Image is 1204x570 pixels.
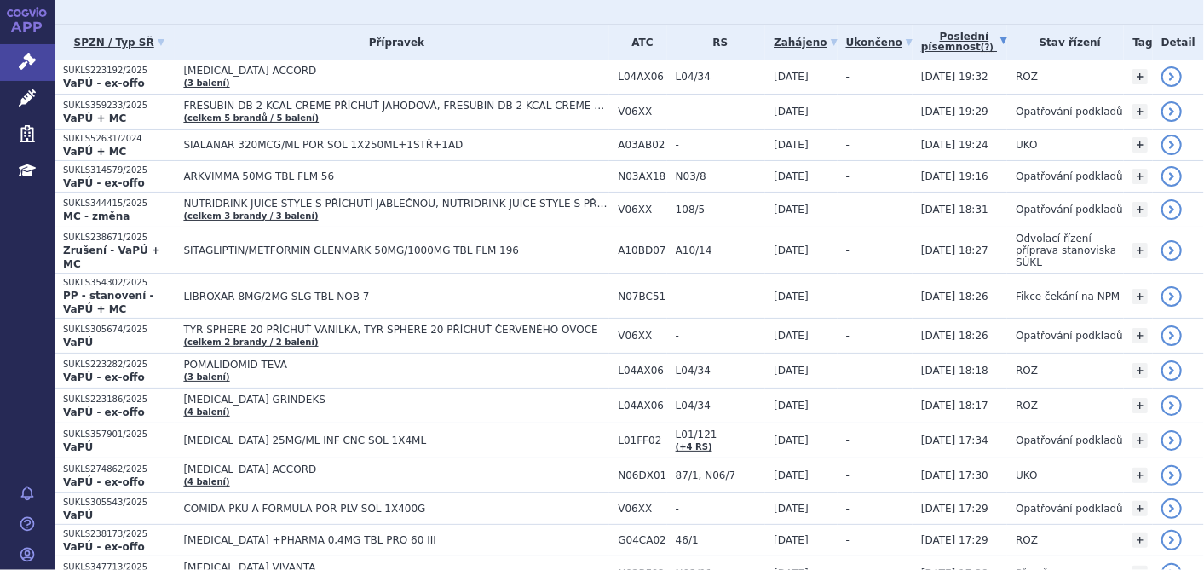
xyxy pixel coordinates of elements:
[1016,400,1038,412] span: ROZ
[774,106,809,118] span: [DATE]
[63,324,175,336] p: SUKLS305674/2025
[676,469,765,481] span: 87/1, N06/7
[63,510,93,521] strong: VaPÚ
[1016,291,1120,302] span: Fikce čekání na NPM
[1161,395,1182,416] a: detail
[618,71,666,83] span: L04AX06
[63,541,145,553] strong: VaPÚ - ex-offo
[1132,243,1148,258] a: +
[63,371,145,383] strong: VaPÚ - ex-offo
[183,372,229,382] a: (3 balení)
[676,291,765,302] span: -
[618,400,666,412] span: L04AX06
[618,245,666,256] span: A10BD07
[846,503,850,515] span: -
[1016,170,1123,182] span: Opatřování podkladů
[63,290,153,315] strong: PP - stanovení - VaPÚ + MC
[676,139,765,151] span: -
[63,463,175,475] p: SUKLS274862/2025
[774,245,809,256] span: [DATE]
[1007,25,1124,60] th: Stav řízení
[921,435,988,446] span: [DATE] 17:34
[846,400,850,412] span: -
[774,503,809,515] span: [DATE]
[1132,104,1148,119] a: +
[183,78,229,88] a: (3 balení)
[1016,503,1123,515] span: Opatřování podkladů
[846,291,850,302] span: -
[63,337,93,348] strong: VaPÚ
[1132,69,1148,84] a: +
[618,106,666,118] span: V06XX
[921,291,988,302] span: [DATE] 18:26
[63,406,145,418] strong: VaPÚ - ex-offo
[846,469,850,481] span: -
[1016,330,1123,342] span: Opatřování podkladů
[846,71,850,83] span: -
[676,106,765,118] span: -
[921,25,1007,60] a: Poslednípísemnost(?)
[63,359,175,371] p: SUKLS223282/2025
[981,43,994,53] abbr: (?)
[63,429,175,440] p: SUKLS357901/2025
[1132,468,1148,483] a: +
[846,534,850,546] span: -
[1132,328,1148,343] a: +
[774,534,809,546] span: [DATE]
[1132,433,1148,448] a: +
[618,365,666,377] span: L04AX06
[774,400,809,412] span: [DATE]
[1016,534,1038,546] span: ROZ
[183,394,609,406] span: [MEDICAL_DATA] GRINDEKS
[618,503,666,515] span: V06XX
[921,139,988,151] span: [DATE] 19:24
[618,204,666,216] span: V06XX
[846,106,850,118] span: -
[1161,286,1182,307] a: detail
[183,435,609,446] span: [MEDICAL_DATA] 25MG/ML INF CNC SOL 1X4ML
[175,25,609,60] th: Přípravek
[63,78,145,89] strong: VaPÚ - ex-offo
[1016,204,1123,216] span: Opatřování podkladů
[183,407,229,417] a: (4 balení)
[63,497,175,509] p: SUKLS305543/2025
[63,100,175,112] p: SUKLS359233/2025
[921,365,988,377] span: [DATE] 18:18
[1124,25,1152,60] th: Tag
[774,31,837,55] a: Zahájeno
[183,245,609,256] span: SITAGLIPTIN/METFORMIN GLENMARK 50MG/1000MG TBL FLM 196
[1016,365,1038,377] span: ROZ
[1161,498,1182,519] a: detail
[618,330,666,342] span: V06XX
[1161,465,1182,486] a: detail
[63,232,175,244] p: SUKLS238671/2025
[183,534,609,546] span: [MEDICAL_DATA] +PHARMA 0,4MG TBL PRO 60 III
[63,528,175,540] p: SUKLS238173/2025
[676,429,765,440] span: L01/121
[183,100,609,112] span: FRESUBIN DB 2 KCAL CREME PŘÍCHUŤ JAHODOVÁ, FRESUBIN DB 2 KCAL CREME PŘÍCHUŤ KAPUČÍNOVÁ, FRESUBIN ...
[676,503,765,515] span: -
[1132,533,1148,548] a: +
[846,204,850,216] span: -
[183,503,609,515] span: COMIDA PKU A FORMULA POR PLV SOL 1X400G
[1161,166,1182,187] a: detail
[63,164,175,176] p: SUKLS314579/2025
[676,170,765,182] span: N03/8
[1132,169,1148,184] a: +
[183,291,609,302] span: LIBROXAR 8MG/2MG SLG TBL NOB 7
[846,139,850,151] span: -
[1161,101,1182,122] a: detail
[846,330,850,342] span: -
[618,170,666,182] span: N03AX18
[183,211,318,221] a: (celkem 3 brandy / 3 balení)
[618,534,666,546] span: G04CA02
[63,198,175,210] p: SUKLS344415/2025
[1016,106,1123,118] span: Opatřování podkladů
[183,359,609,371] span: POMALIDOMID TEVA
[676,400,765,412] span: L04/34
[183,65,609,77] span: [MEDICAL_DATA] ACCORD
[774,330,809,342] span: [DATE]
[1161,430,1182,451] a: detail
[618,291,666,302] span: N07BC51
[63,441,93,453] strong: VaPÚ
